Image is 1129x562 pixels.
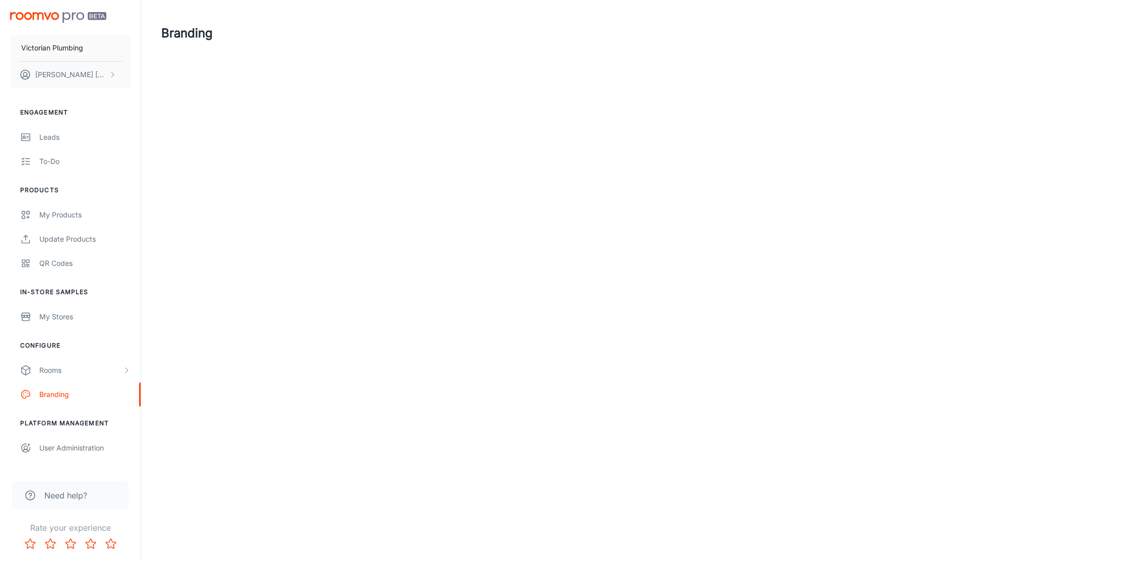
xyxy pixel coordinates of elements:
img: Roomvo PRO Beta [10,12,106,23]
p: [PERSON_NAME] [PERSON_NAME] [35,69,106,80]
button: [PERSON_NAME] [PERSON_NAME] [10,62,131,88]
h1: Branding [161,24,213,42]
button: Victorian Plumbing [10,35,131,61]
p: Victorian Plumbing [21,42,83,53]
